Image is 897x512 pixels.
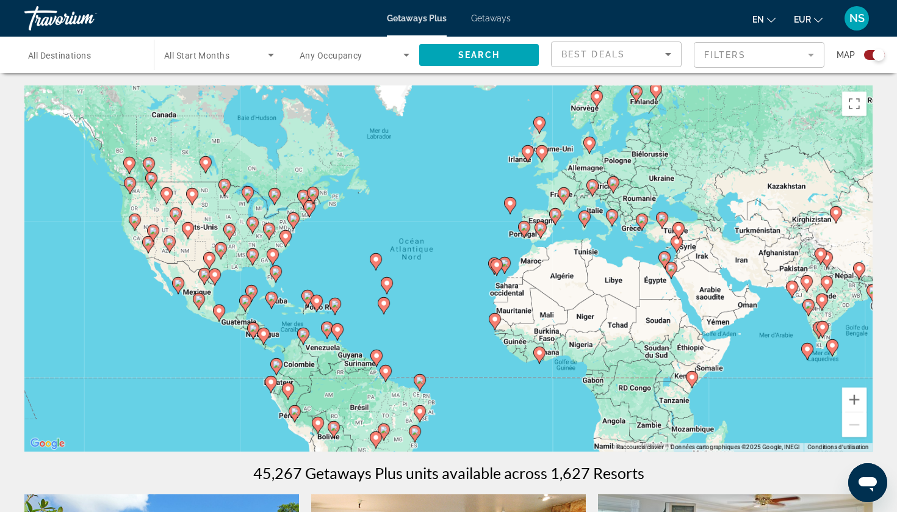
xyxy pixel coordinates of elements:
iframe: Bouton de lancement de la fenêtre de messagerie [848,463,887,502]
button: Zoom avant [842,388,866,412]
a: Conditions d'utilisation (s'ouvre dans un nouvel onglet) [807,444,869,450]
span: Best Deals [561,49,625,59]
button: Filter [694,41,824,68]
a: Getaways [471,13,511,23]
button: Zoom arrière [842,413,866,437]
button: Raccourcis clavier [616,443,663,452]
span: Any Occupancy [300,51,362,60]
img: Google [27,436,68,452]
a: Travorium [24,2,146,34]
span: Map [837,46,855,63]
button: User Menu [841,5,873,31]
span: All Destinations [28,51,91,60]
span: NS [849,12,865,24]
span: All Start Months [164,51,229,60]
a: Getaways Plus [387,13,447,23]
button: Search [419,44,539,66]
span: en [752,15,764,24]
h1: 45,267 Getaways Plus units available across 1,627 Resorts [253,464,644,482]
span: Données cartographiques ©2025 Google, INEGI [671,444,800,450]
button: Passer en plein écran [842,92,866,116]
span: Search [458,50,500,60]
span: EUR [794,15,811,24]
a: Ouvrir cette zone dans Google Maps (dans une nouvelle fenêtre) [27,436,68,452]
button: Change language [752,10,776,28]
button: Change currency [794,10,823,28]
mat-select: Sort by [561,47,671,62]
